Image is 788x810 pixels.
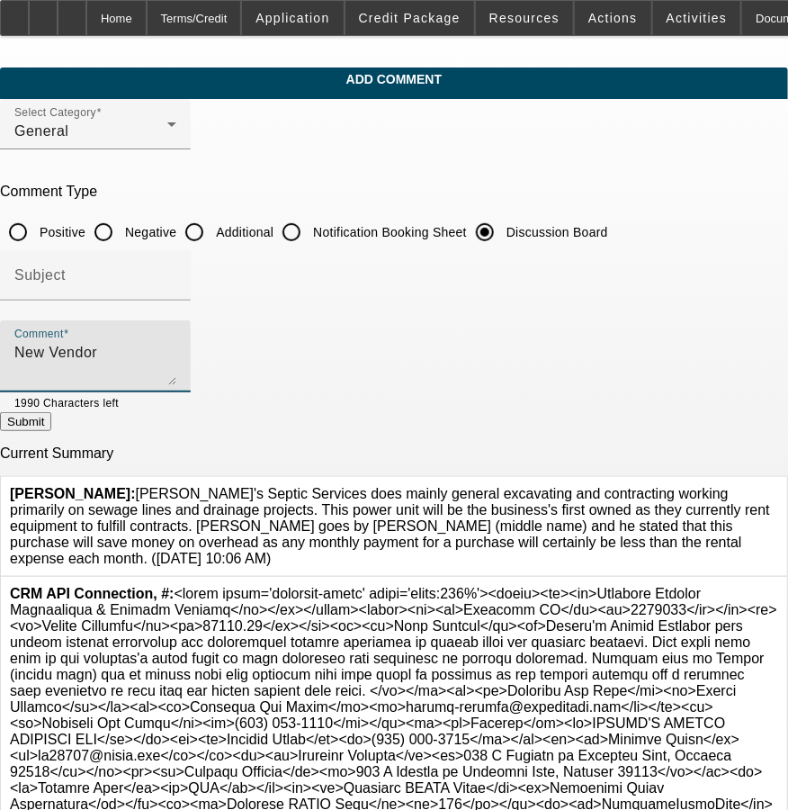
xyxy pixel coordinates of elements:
[14,392,119,412] mat-hint: 1990 Characters left
[36,223,85,241] label: Positive
[13,72,775,86] span: Add Comment
[14,328,64,340] mat-label: Comment
[476,1,573,35] button: Resources
[14,123,68,139] span: General
[489,11,560,25] span: Resources
[14,107,96,119] mat-label: Select Category
[121,223,176,241] label: Negative
[10,586,175,601] b: CRM API Connection, #:
[212,223,273,241] label: Additional
[345,1,474,35] button: Credit Package
[575,1,651,35] button: Actions
[309,223,467,241] label: Notification Booking Sheet
[255,11,329,25] span: Application
[667,11,728,25] span: Activities
[653,1,741,35] button: Activities
[10,486,136,501] b: [PERSON_NAME]:
[588,11,638,25] span: Actions
[242,1,343,35] button: Application
[359,11,461,25] span: Credit Package
[14,267,66,283] mat-label: Subject
[503,223,608,241] label: Discussion Board
[10,486,770,566] span: [PERSON_NAME]'s Septic Services does mainly general excavating and contracting working primarily ...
